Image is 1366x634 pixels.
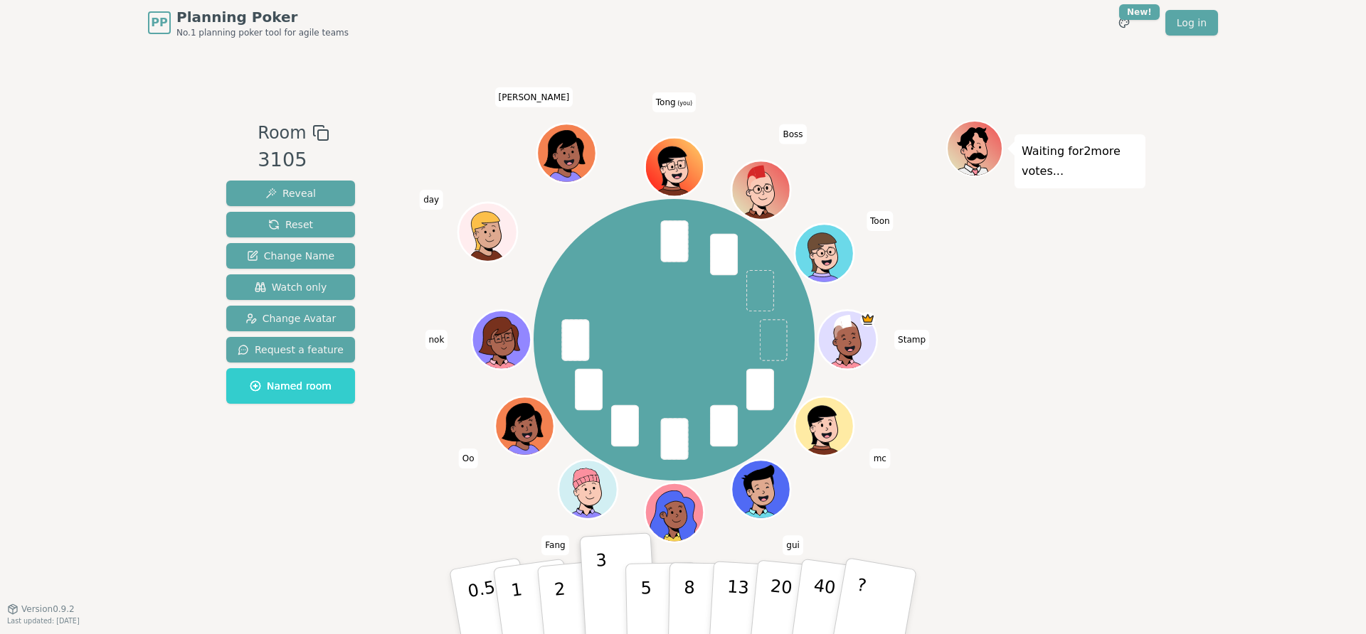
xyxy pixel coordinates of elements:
span: Change Avatar [245,311,337,326]
button: Watch only [226,274,355,300]
span: Reveal [265,186,316,200]
span: Click to change your name [425,330,448,350]
div: New! [1119,4,1160,20]
span: Click to change your name [894,330,929,350]
span: Click to change your name [870,448,890,468]
button: Change Name [226,243,355,269]
span: Request a feature [238,343,344,357]
span: Reset [268,217,313,232]
span: Click to change your name [495,87,573,107]
span: Click to change your name [783,535,803,555]
span: Click to change your name [652,92,696,112]
p: Waiting for 2 more votes... [1022,141,1138,181]
span: Click to change your name [780,124,807,144]
button: Change Avatar [226,306,355,331]
a: Log in [1165,10,1218,36]
span: PP [151,14,167,31]
button: New! [1111,10,1137,36]
button: Reset [226,212,355,237]
span: (you) [676,100,693,107]
span: Click to change your name [420,190,443,210]
span: Planning Poker [176,7,349,27]
button: Request a feature [226,337,355,362]
span: Version 0.9.2 [21,603,75,615]
p: 3 [595,550,611,628]
span: Click to change your name [541,535,568,555]
div: 3105 [258,146,329,175]
span: Change Name [247,249,334,263]
span: Watch only [255,280,327,294]
span: No.1 planning poker tool for agile teams [176,27,349,38]
button: Click to change your avatar [647,139,702,195]
span: Click to change your name [459,448,478,468]
span: Stamp is the host [860,312,875,327]
span: Click to change your name [867,211,894,231]
span: Named room [250,379,332,393]
span: Room [258,120,306,146]
button: Named room [226,368,355,404]
button: Reveal [226,181,355,206]
span: Last updated: [DATE] [7,617,80,625]
a: PPPlanning PokerNo.1 planning poker tool for agile teams [148,7,349,38]
button: Version0.9.2 [7,603,75,615]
